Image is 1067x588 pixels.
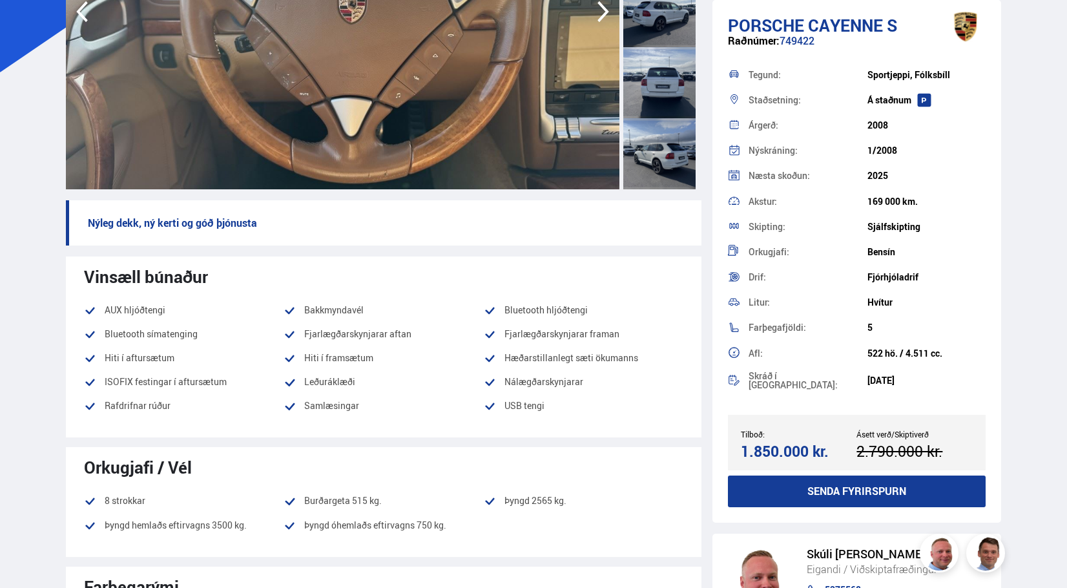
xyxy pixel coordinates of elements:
div: Orkugjafi: [749,247,867,257]
div: Á staðnum [867,95,986,105]
li: Leðuráklæði [284,374,483,390]
div: 2.790.000 kr. [856,443,968,460]
div: Fjórhjóladrif [867,272,986,282]
span: Porsche [728,14,804,37]
li: Bakkmyndavél [284,302,483,318]
div: Vinsæll búnaður [84,267,683,286]
li: Fjarlægðarskynjarar aftan [284,326,483,342]
div: 522 hö. / 4.511 cc. [867,348,986,359]
div: Orkugjafi / Vél [84,457,683,477]
div: Afl: [749,349,867,358]
li: Hæðarstillanlegt sæti ökumanns [484,350,683,366]
li: Hiti í framsætum [284,350,483,366]
li: AUX hljóðtengi [84,302,284,318]
p: Nýleg dekk, ný kerti og góð þjónusta [66,200,701,246]
button: Open LiveChat chat widget [10,5,49,44]
li: Bluetooth símatenging [84,326,284,342]
span: Raðnúmer: [728,34,780,48]
li: Rafdrifnar rúður [84,398,284,414]
li: Burðargeta 515 kg. [284,493,483,509]
div: Staðsetning: [749,96,867,105]
div: Eigandi / Viðskiptafræðingur [807,561,969,578]
div: Skipting: [749,222,867,231]
div: Drif: [749,273,867,282]
li: Hiti í aftursætum [84,350,284,366]
div: 169 000 km. [867,196,986,207]
div: Farþegafjöldi: [749,323,867,332]
div: 1.850.000 kr. [741,443,853,460]
li: Fjarlægðarskynjarar framan [484,326,683,342]
div: Litur: [749,298,867,307]
li: ISOFIX festingar í aftursætum [84,374,284,390]
li: Samlæsingar [284,398,483,414]
div: Árgerð: [749,121,867,130]
button: Senda fyrirspurn [728,476,986,507]
div: [DATE] [867,375,986,386]
div: 2008 [867,120,986,131]
div: Tilboð: [741,430,856,439]
div: Ásett verð/Skiptiverð [856,430,972,439]
div: Hvítur [867,297,986,308]
li: Nálægðarskynjarar [484,374,683,390]
div: 1/2008 [867,145,986,156]
div: Akstur: [749,197,867,206]
div: 2025 [867,171,986,181]
li: Þyngd hemlaðs eftirvagns 3500 kg. [84,518,284,533]
div: Sportjeppi, Fólksbíll [867,70,986,80]
div: Bensín [867,247,986,257]
div: Sjálfskipting [867,222,986,232]
div: Tegund: [749,70,867,79]
img: brand logo [940,6,991,47]
span: Cayenne S [808,14,897,37]
div: Næsta skoðun: [749,171,867,180]
div: Nýskráning: [749,146,867,155]
img: siFngHWaQ9KaOqBr.png [922,536,960,574]
li: 8 strokkar [84,493,284,509]
li: USB tengi [484,398,683,422]
div: 5 [867,322,986,333]
div: Skúli [PERSON_NAME] [807,547,969,561]
img: FbJEzSuNWCJXmdc-.webp [968,536,1007,574]
div: 749422 [728,35,986,60]
div: Skráð í [GEOGRAPHIC_DATA]: [749,372,867,390]
li: Bluetooth hljóðtengi [484,302,683,318]
li: Þyngd óhemlaðs eftirvagns 750 kg. [284,518,483,541]
li: Þyngd 2565 kg. [484,493,683,509]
